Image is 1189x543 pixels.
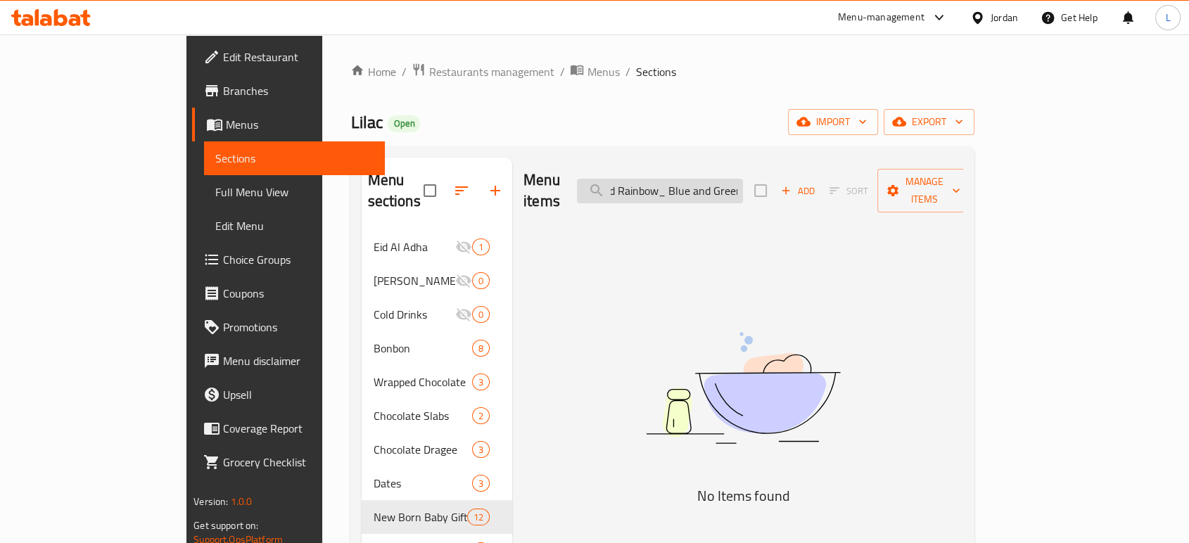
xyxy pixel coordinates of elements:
div: Dates3 [362,466,512,500]
div: Open [388,115,420,132]
button: Manage items [877,169,972,212]
span: 3 [473,376,489,389]
a: Promotions [192,310,385,344]
span: Version: [193,492,228,511]
img: dish.svg [567,295,919,481]
span: Choice Groups [223,251,374,268]
a: Coverage Report [192,411,385,445]
span: Eid Al Adha [373,238,454,255]
button: Add [775,180,820,202]
span: 0 [473,308,489,321]
span: 1.0.0 [231,492,253,511]
a: Branches [192,74,385,108]
li: / [401,63,406,80]
li: / [559,63,564,80]
span: Bonbon [373,340,471,357]
a: Menus [192,108,385,141]
span: 3 [473,443,489,456]
div: Wrapped Chocolate3 [362,365,512,399]
a: Full Menu View [204,175,385,209]
div: items [472,340,490,357]
a: Menus [570,63,619,81]
span: Promotions [223,319,374,336]
svg: Inactive section [455,306,472,323]
div: Cold Drinks0 [362,298,512,331]
span: Menus [587,63,619,80]
div: items [472,441,490,458]
span: Cold Drinks [373,306,454,323]
span: Restaurants management [428,63,554,80]
span: Edit Menu [215,217,374,234]
a: Choice Groups [192,243,385,276]
span: Sort items [820,180,877,202]
span: Add item [775,180,820,202]
span: export [895,113,963,131]
div: Eid Mamoul [373,272,454,289]
li: / [625,63,630,80]
a: Restaurants management [412,63,554,81]
span: 2 [473,409,489,423]
span: Sections [215,150,374,167]
a: Menu disclaimer [192,344,385,378]
span: Open [388,117,420,129]
a: Upsell [192,378,385,411]
span: Dates [373,475,471,492]
span: [PERSON_NAME] [373,272,454,289]
h5: No Items found [567,485,919,507]
div: items [467,509,490,525]
span: L [1165,10,1170,25]
span: Sort sections [445,174,478,207]
a: Grocery Checklist [192,445,385,479]
span: Coupons [223,285,374,302]
h2: Menu sections [367,170,424,212]
div: items [472,272,490,289]
span: Upsell [223,386,374,403]
a: Edit Menu [204,209,385,243]
span: Wrapped Chocolate [373,373,471,390]
div: Eid Al Adha1 [362,230,512,264]
span: Add [779,183,817,199]
span: Branches [223,82,374,99]
span: Menu disclaimer [223,352,374,369]
span: Sections [635,63,675,80]
div: Chocolate Slabs2 [362,399,512,433]
span: New Born Baby Gifts [373,509,466,525]
a: Coupons [192,276,385,310]
span: 3 [473,477,489,490]
button: export [884,109,974,135]
span: Chocolate Slabs [373,407,471,424]
span: Grocery Checklist [223,454,374,471]
span: Coverage Report [223,420,374,437]
span: 12 [468,511,489,524]
span: Chocolate Dragee [373,441,471,458]
a: Edit Restaurant [192,40,385,74]
div: Bonbon8 [362,331,512,365]
div: Chocolate Dragee3 [362,433,512,466]
div: Jordan [991,10,1018,25]
span: Manage items [889,173,960,208]
button: import [788,109,878,135]
div: items [472,407,490,424]
span: Menus [226,116,374,133]
h2: Menu items [523,170,560,212]
span: Full Menu View [215,184,374,200]
div: Menu-management [838,9,924,26]
nav: breadcrumb [350,63,974,81]
span: Edit Restaurant [223,49,374,65]
span: Select all sections [415,176,445,205]
span: 8 [473,342,489,355]
span: 0 [473,274,489,288]
svg: Inactive section [455,238,472,255]
div: [PERSON_NAME]0 [362,264,512,298]
div: items [472,373,490,390]
div: items [472,475,490,492]
a: Sections [204,141,385,175]
span: Get support on: [193,516,258,535]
